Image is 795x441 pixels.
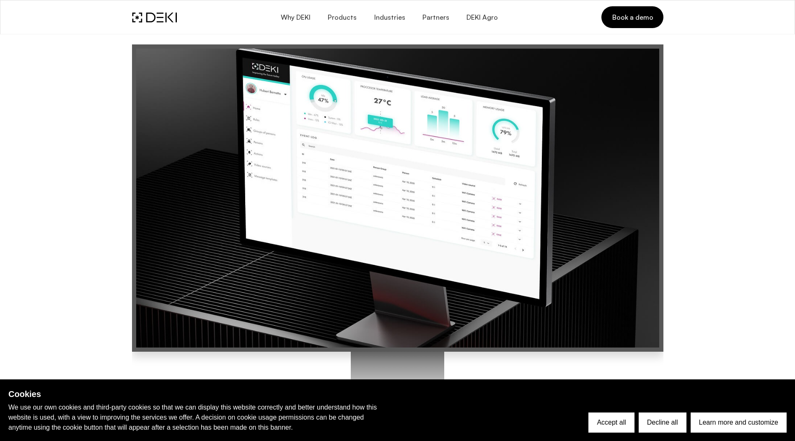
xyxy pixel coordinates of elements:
a: DEKI Agro [458,8,506,27]
h2: Cookies [8,388,386,400]
span: DEKI Agro [466,13,498,21]
a: Book a demo [601,6,663,28]
span: Products [327,13,357,21]
button: Accept all [588,412,634,433]
button: Products [319,8,365,27]
a: Partners [414,8,458,27]
button: Decline all [639,412,686,433]
p: We use our own cookies and third-party cookies so that we can display this website correctly and ... [8,402,386,433]
span: Why DEKI [280,13,310,21]
span: Industries [373,13,405,21]
img: DEKI Logo [132,12,177,23]
span: Book a demo [611,13,653,22]
button: Why DEKI [272,8,319,27]
button: Industries [365,8,413,27]
button: Learn more and customize [691,412,787,433]
span: Partners [422,13,449,21]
